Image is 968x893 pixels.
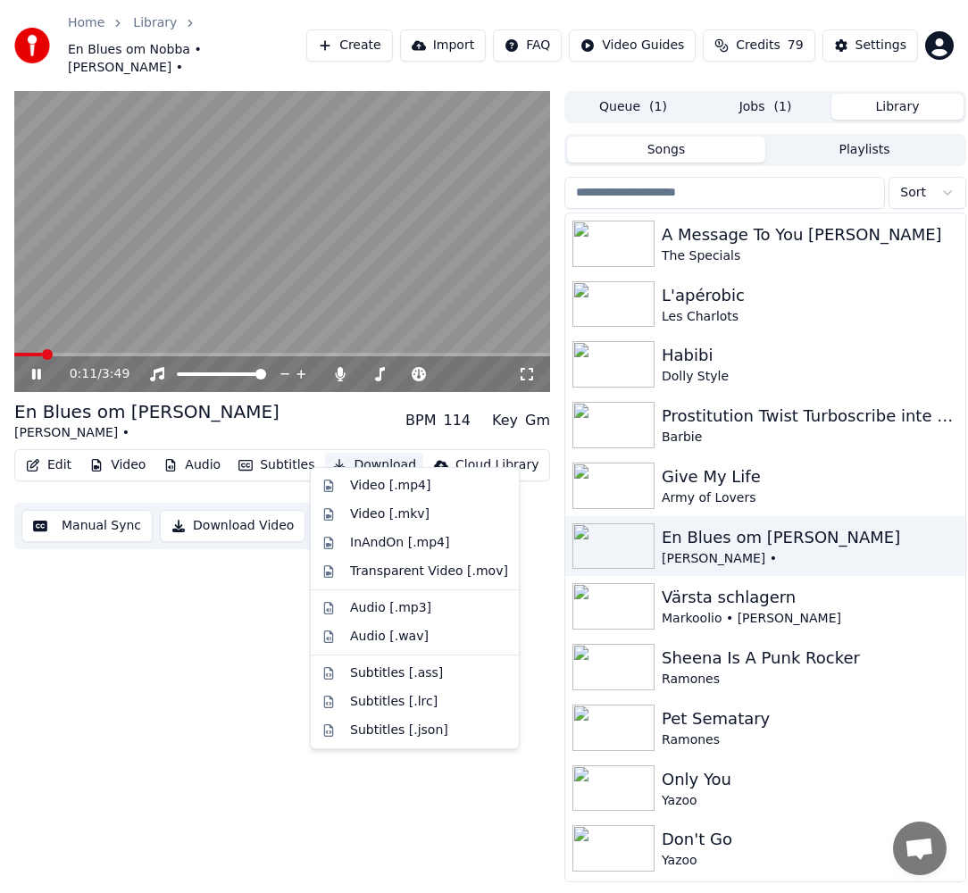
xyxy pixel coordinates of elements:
div: Give My Life [662,464,958,489]
span: ( 1 ) [774,98,792,116]
span: Credits [736,37,780,54]
div: L'apérobic [662,283,958,308]
div: Habibi [662,343,958,368]
div: Key [492,410,518,431]
div: A Message To You [PERSON_NAME] [662,222,958,247]
button: Download Video [160,510,305,542]
div: / [70,365,113,383]
button: Create [306,29,393,62]
div: Cloud Library [455,456,538,474]
a: Library [133,14,177,32]
button: Playlists [765,137,964,163]
button: Manual Sync [21,510,153,542]
div: Markoolio • [PERSON_NAME] [662,610,958,628]
div: Ramones [662,671,958,689]
button: Library [831,94,964,120]
button: Queue [567,94,699,120]
div: Audio [.mp3] [350,599,431,617]
div: Subtitles [.lrc] [350,693,438,711]
div: Ramones [662,731,958,749]
div: Transparent Video [.mov] [350,563,508,580]
span: 0:11 [70,365,97,383]
button: Jobs [699,94,831,120]
div: Video [.mkv] [350,505,430,523]
div: [PERSON_NAME] • [14,424,280,442]
div: Settings [855,37,906,54]
div: Don't Go [662,827,958,852]
div: The Specials [662,247,958,265]
div: Yazoo [662,852,958,870]
button: Credits79 [703,29,814,62]
div: [PERSON_NAME] • [662,550,958,568]
div: Audio [.wav] [350,628,429,646]
button: Download [325,453,423,478]
div: 114 [443,410,471,431]
div: En Blues om [PERSON_NAME] [14,399,280,424]
button: Audio [156,453,228,478]
a: Öppna chatt [893,822,947,875]
div: Only You [662,767,958,792]
div: Sheena Is A Punk Rocker [662,646,958,671]
div: Barbie [662,429,958,446]
span: 79 [788,37,804,54]
a: Home [68,14,104,32]
div: Army of Lovers [662,489,958,507]
button: Video Guides [569,29,696,62]
div: Yazoo [662,792,958,810]
div: Subtitles [.json] [350,722,448,739]
div: Gm [525,410,550,431]
div: Pet Sematary [662,706,958,731]
button: Import [400,29,486,62]
button: Edit [19,453,79,478]
nav: breadcrumb [68,14,306,77]
div: Värsta schlagern [662,585,958,610]
div: Prostitution Twist Turboscribe inte OK [662,404,958,429]
div: Dolly Style [662,368,958,386]
button: Video [82,453,153,478]
div: InAndOn [.mp4] [350,534,450,552]
div: Subtitles [.ass] [350,664,443,682]
div: En Blues om [PERSON_NAME] [662,525,958,550]
button: FAQ [493,29,562,62]
span: 3:49 [102,365,129,383]
img: youka [14,28,50,63]
span: ( 1 ) [649,98,667,116]
span: En Blues om Nobba • [PERSON_NAME] • [68,41,306,77]
button: Songs [567,137,765,163]
button: Settings [822,29,918,62]
div: BPM [405,410,436,431]
div: Video [.mp4] [350,477,430,495]
span: Sort [900,184,926,202]
button: Subtitles [231,453,321,478]
div: Les Charlots [662,308,958,326]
